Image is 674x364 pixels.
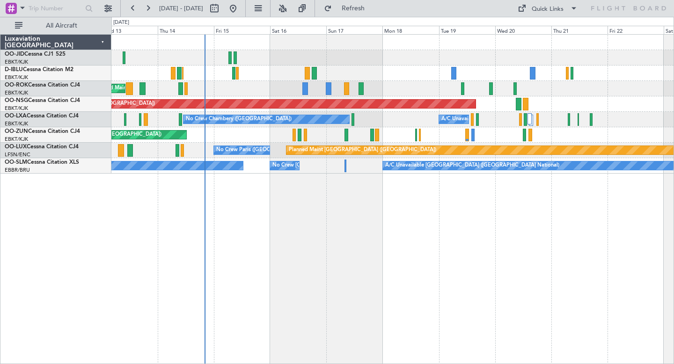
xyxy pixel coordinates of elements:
[5,67,23,73] span: D-IBLU
[5,144,27,150] span: OO-LUX
[5,129,28,134] span: OO-ZUN
[5,51,66,57] a: OO-JIDCessna CJ1 525
[5,58,28,66] a: EBKT/KJK
[326,26,382,34] div: Sun 17
[272,159,429,173] div: No Crew [GEOGRAPHIC_DATA] ([GEOGRAPHIC_DATA] National)
[382,26,439,34] div: Mon 18
[385,159,559,173] div: A/C Unavailable [GEOGRAPHIC_DATA] ([GEOGRAPHIC_DATA] National)
[5,98,80,103] a: OO-NSGCessna Citation CJ4
[608,26,664,34] div: Fri 22
[320,1,376,16] button: Refresh
[29,1,82,15] input: Trip Number
[186,112,292,126] div: No Crew Chambery ([GEOGRAPHIC_DATA])
[5,113,27,119] span: OO-LXA
[513,1,582,16] button: Quick Links
[5,120,28,127] a: EBKT/KJK
[5,89,28,96] a: EBKT/KJK
[5,98,28,103] span: OO-NSG
[5,136,28,143] a: EBKT/KJK
[5,51,24,57] span: OO-JID
[5,105,28,112] a: EBKT/KJK
[102,26,158,34] div: Wed 13
[5,67,73,73] a: D-IBLUCessna Citation M2
[270,26,326,34] div: Sat 16
[495,26,551,34] div: Wed 20
[532,5,564,14] div: Quick Links
[5,144,79,150] a: OO-LUXCessna Citation CJ4
[441,112,480,126] div: A/C Unavailable
[214,26,270,34] div: Fri 15
[5,113,79,119] a: OO-LXACessna Citation CJ4
[5,129,80,134] a: OO-ZUNCessna Citation CJ4
[216,143,309,157] div: No Crew Paris ([GEOGRAPHIC_DATA])
[5,167,30,174] a: EBBR/BRU
[158,26,214,34] div: Thu 14
[334,5,373,12] span: Refresh
[289,143,436,157] div: Planned Maint [GEOGRAPHIC_DATA] ([GEOGRAPHIC_DATA])
[5,82,80,88] a: OO-ROKCessna Citation CJ4
[10,18,102,33] button: All Aircraft
[5,151,30,158] a: LFSN/ENC
[159,4,203,13] span: [DATE] - [DATE]
[551,26,608,34] div: Thu 21
[5,160,79,165] a: OO-SLMCessna Citation XLS
[113,19,129,27] div: [DATE]
[5,160,27,165] span: OO-SLM
[24,22,99,29] span: All Aircraft
[439,26,495,34] div: Tue 19
[5,82,28,88] span: OO-ROK
[5,74,28,81] a: EBKT/KJK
